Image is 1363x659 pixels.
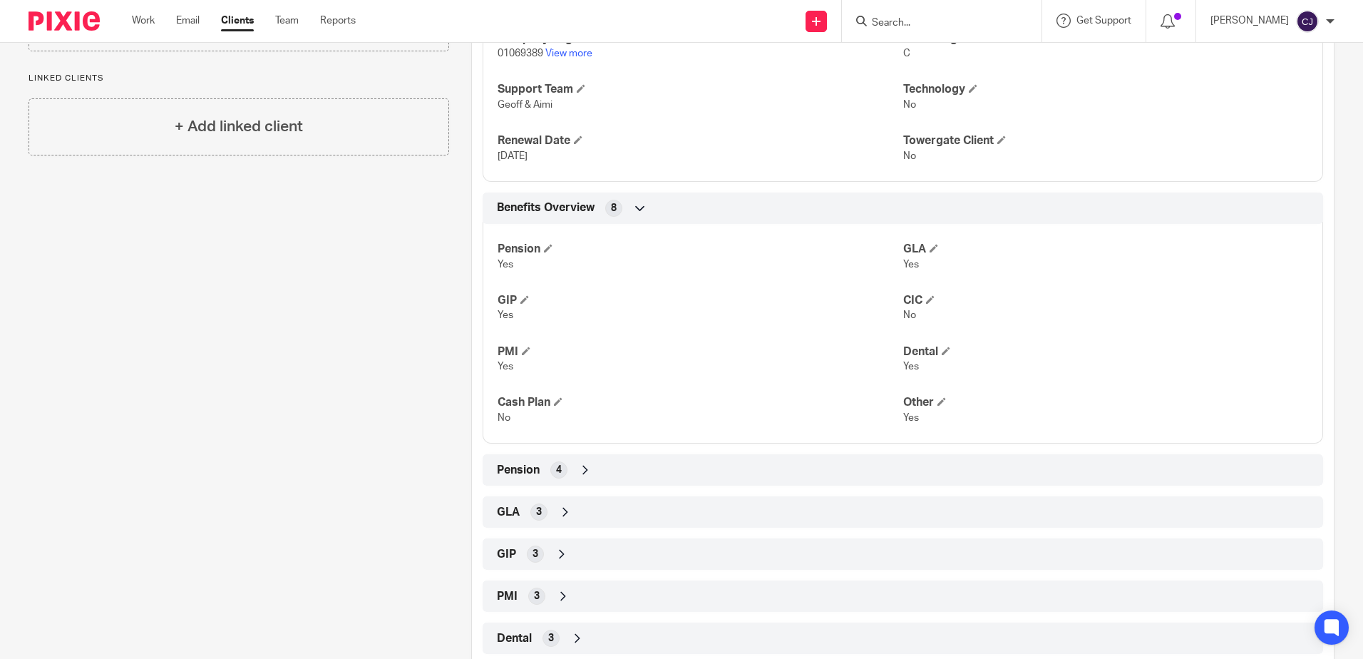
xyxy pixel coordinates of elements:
[221,14,254,28] a: Clients
[498,82,902,97] h4: Support Team
[497,589,518,604] span: PMI
[497,547,516,562] span: GIP
[497,463,540,478] span: Pension
[498,100,552,110] span: Geoff & Aimi
[1296,10,1319,33] img: svg%3E
[498,413,510,423] span: No
[903,100,916,110] span: No
[275,14,299,28] a: Team
[903,362,919,372] span: Yes
[498,242,902,257] h4: Pension
[176,14,200,28] a: Email
[498,362,513,372] span: Yes
[497,505,520,520] span: GLA
[903,344,1308,359] h4: Dental
[533,547,538,561] span: 3
[903,395,1308,410] h4: Other
[498,310,513,320] span: Yes
[556,463,562,477] span: 4
[1076,16,1131,26] span: Get Support
[903,48,910,58] span: C
[903,242,1308,257] h4: GLA
[903,413,919,423] span: Yes
[536,505,542,519] span: 3
[320,14,356,28] a: Reports
[498,293,902,308] h4: GIP
[175,116,303,138] h4: + Add linked client
[132,14,155,28] a: Work
[903,133,1308,148] h4: Towergate Client
[498,151,528,161] span: [DATE]
[611,201,617,215] span: 8
[903,293,1308,308] h4: CIC
[1210,14,1289,28] p: [PERSON_NAME]
[29,11,100,31] img: Pixie
[29,73,449,84] p: Linked clients
[498,260,513,270] span: Yes
[498,48,543,58] span: 01069389
[497,200,595,215] span: Benefits Overview
[870,17,999,30] input: Search
[903,151,916,161] span: No
[903,82,1308,97] h4: Technology
[548,631,554,645] span: 3
[903,310,916,320] span: No
[545,48,592,58] a: View more
[498,133,902,148] h4: Renewal Date
[903,260,919,270] span: Yes
[534,589,540,603] span: 3
[497,631,532,646] span: Dental
[498,395,902,410] h4: Cash Plan
[498,344,902,359] h4: PMI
